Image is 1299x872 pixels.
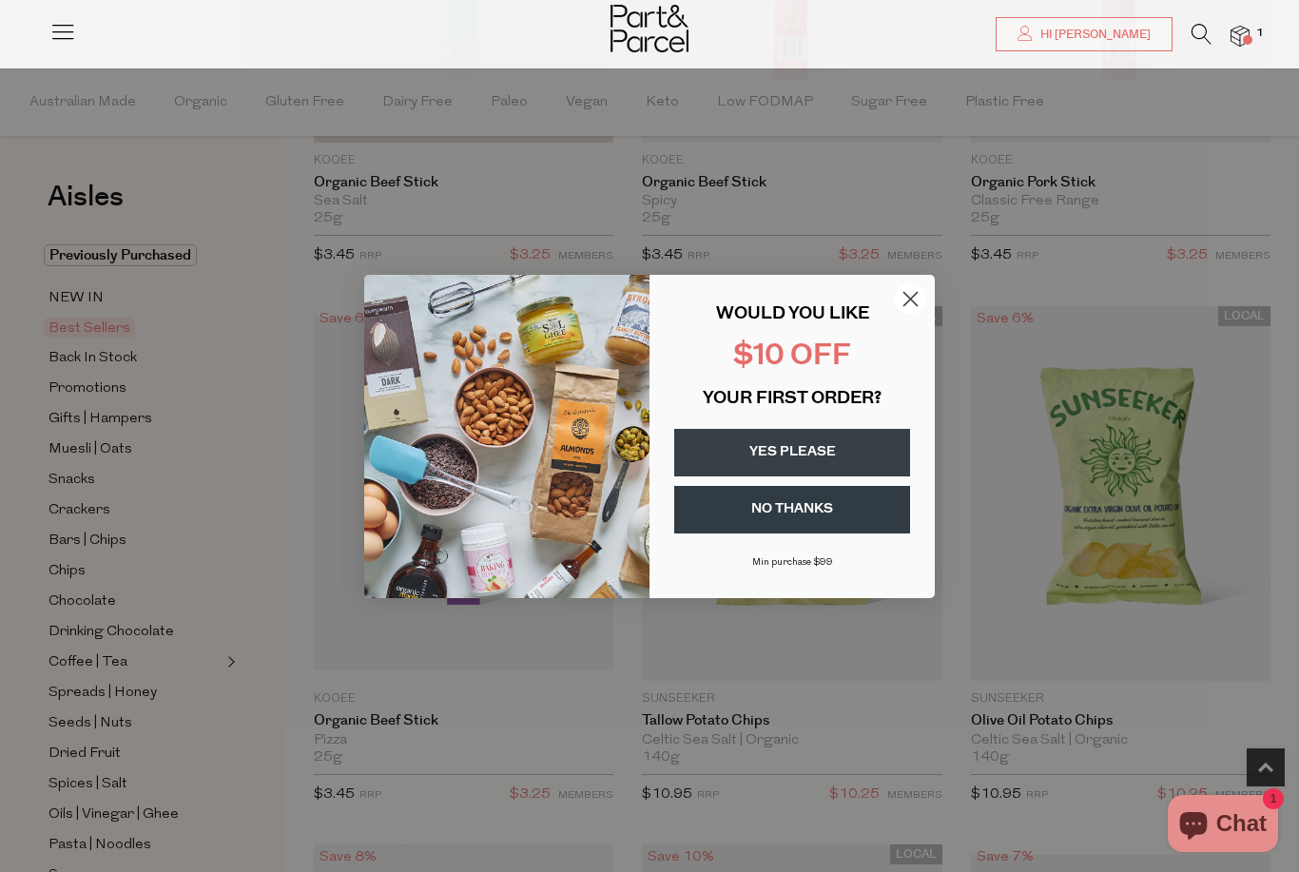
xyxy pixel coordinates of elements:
[674,486,910,533] button: NO THANKS
[703,391,882,408] span: YOUR FIRST ORDER?
[752,557,833,568] span: Min purchase $99
[1162,795,1284,857] inbox-online-store-chat: Shopify online store chat
[364,275,649,598] img: 43fba0fb-7538-40bc-babb-ffb1a4d097bc.jpeg
[1036,27,1151,43] span: Hi [PERSON_NAME]
[611,5,688,52] img: Part&Parcel
[996,17,1173,51] a: Hi [PERSON_NAME]
[1251,25,1269,42] span: 1
[716,306,869,323] span: WOULD YOU LIKE
[674,429,910,476] button: YES PLEASE
[733,342,851,372] span: $10 OFF
[894,282,927,316] button: Close dialog
[1231,26,1250,46] a: 1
